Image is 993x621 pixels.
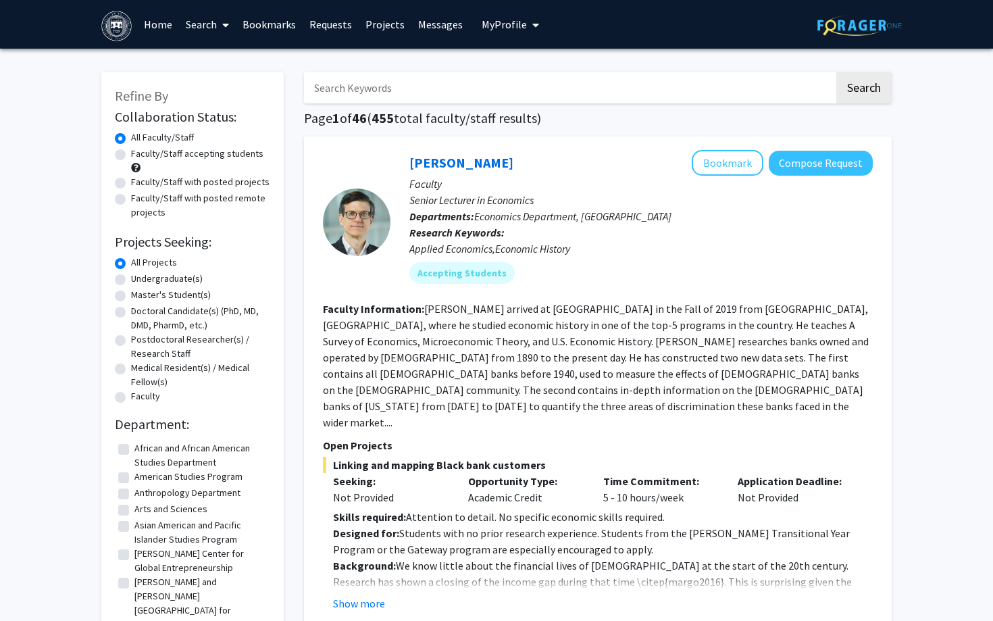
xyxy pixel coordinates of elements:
[131,332,270,361] label: Postdoctoral Researcher(s) / Research Staff
[333,559,396,572] strong: Background:
[728,473,863,505] div: Not Provided
[115,87,168,104] span: Refine By
[409,226,505,239] b: Research Keywords:
[409,241,873,257] div: Applied Economics,Economic History
[323,437,873,453] p: Open Projects
[359,1,411,48] a: Projects
[134,502,207,516] label: Arts and Sciences
[131,175,270,189] label: Faculty/Staff with posted projects
[769,151,873,176] button: Compose Request to Geoff Clarke
[115,416,270,432] h2: Department:
[458,473,593,505] div: Academic Credit
[333,595,385,612] button: Show more
[134,547,267,575] label: [PERSON_NAME] Center for Global Entrepreneurship
[352,109,367,126] span: 46
[692,150,763,176] button: Add Geoff Clarke to Bookmarks
[131,304,270,332] label: Doctoral Candidate(s) (PhD, MD, DMD, PharmD, etc.)
[409,192,873,208] p: Senior Lecturer in Economics
[137,1,179,48] a: Home
[10,560,57,611] iframe: Chat
[236,1,303,48] a: Bookmarks
[134,518,267,547] label: Asian American and Pacific Islander Studies Program
[372,109,394,126] span: 455
[482,18,527,31] span: My Profile
[333,526,399,540] strong: Designed for:
[323,302,424,316] b: Faculty Information:
[738,473,852,489] p: Application Deadline:
[333,525,873,557] p: Students with no prior research experience. Students from the [PERSON_NAME] Transitional Year Pro...
[409,154,513,171] a: [PERSON_NAME]
[817,15,902,36] img: ForagerOne Logo
[101,11,132,41] img: Brandeis University Logo
[304,110,892,126] h1: Page of ( total faculty/staff results)
[411,1,469,48] a: Messages
[115,234,270,250] h2: Projects Seeking:
[409,176,873,192] p: Faculty
[115,109,270,125] h2: Collaboration Status:
[409,209,474,223] b: Departments:
[333,510,406,524] strong: Skills required:
[179,1,236,48] a: Search
[303,1,359,48] a: Requests
[333,473,448,489] p: Seeking:
[323,302,869,429] fg-read-more: [PERSON_NAME] arrived at [GEOGRAPHIC_DATA] in the Fall of 2019 from [GEOGRAPHIC_DATA], [GEOGRAPHI...
[131,191,270,220] label: Faculty/Staff with posted remote projects
[131,389,160,403] label: Faculty
[474,209,671,223] span: Economics Department, [GEOGRAPHIC_DATA]
[131,147,263,161] label: Faculty/Staff accepting students
[323,457,873,473] span: Linking and mapping Black bank customers
[131,288,211,302] label: Master's Student(s)
[131,130,194,145] label: All Faculty/Staff
[468,473,583,489] p: Opportunity Type:
[134,470,243,484] label: American Studies Program
[603,473,718,489] p: Time Commitment:
[134,441,267,470] label: African and African American Studies Department
[332,109,340,126] span: 1
[134,486,240,500] label: Anthropology Department
[409,262,515,284] mat-chip: Accepting Students
[333,509,873,525] p: Attention to detail. No specific economic skills required.
[131,361,270,389] label: Medical Resident(s) / Medical Fellow(s)
[333,489,448,505] div: Not Provided
[836,72,892,103] button: Search
[131,255,177,270] label: All Projects
[593,473,728,505] div: 5 - 10 hours/week
[131,272,203,286] label: Undergraduate(s)
[304,72,834,103] input: Search Keywords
